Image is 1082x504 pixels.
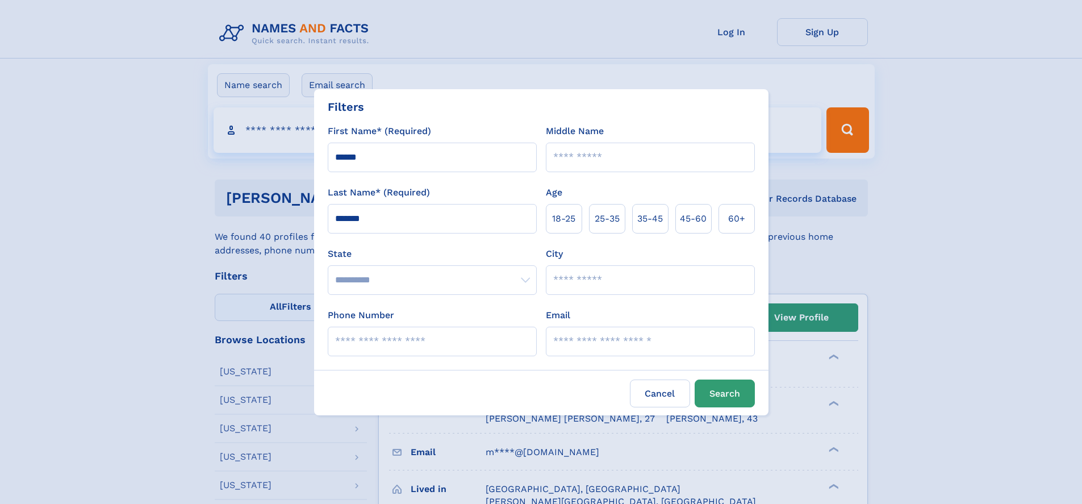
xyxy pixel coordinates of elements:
label: Age [546,186,562,199]
label: First Name* (Required) [328,124,431,138]
label: Phone Number [328,309,394,322]
label: Last Name* (Required) [328,186,430,199]
label: Middle Name [546,124,604,138]
div: Filters [328,98,364,115]
span: 45‑60 [680,212,707,226]
span: 25‑35 [595,212,620,226]
label: Email [546,309,570,322]
label: City [546,247,563,261]
button: Search [695,380,755,407]
label: Cancel [630,380,690,407]
span: 60+ [728,212,745,226]
span: 35‑45 [637,212,663,226]
span: 18‑25 [552,212,575,226]
label: State [328,247,537,261]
